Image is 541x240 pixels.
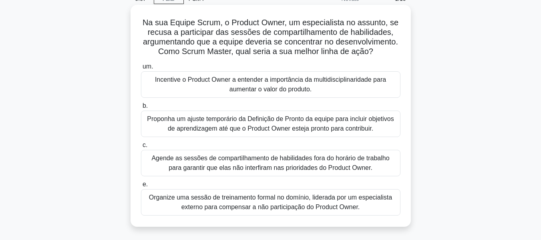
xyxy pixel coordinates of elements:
[143,141,147,148] font: c.
[149,194,392,210] font: Organize uma sessão de treinamento formal no domínio, liderada por um especialista externo para c...
[143,181,148,188] font: e.
[147,115,394,132] font: Proponha um ajuste temporário da Definição de Pronto da equipe para incluir objetivos de aprendiz...
[143,63,153,70] font: um.
[151,155,389,171] font: Agende as sessões de compartilhamento de habilidades fora do horário de trabalho para garantir qu...
[143,102,148,109] font: b.
[155,76,386,93] font: Incentive o Product Owner a entender a importância da multidisciplinaridade para aumentar o valor...
[143,18,398,56] font: Na sua Equipe Scrum, o Product Owner, um especialista no assunto, se recusa a participar das sess...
